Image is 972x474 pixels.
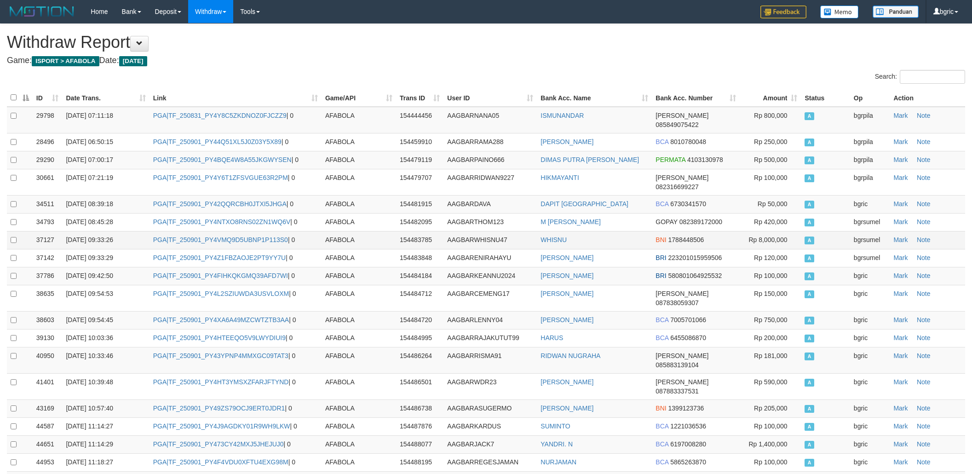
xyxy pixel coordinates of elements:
a: Mark [893,352,908,359]
td: AFABOLA [322,231,396,249]
img: MOTION_logo.png [7,5,77,18]
span: BCA [656,422,668,430]
span: [DATE] 06:50:15 [66,138,113,145]
a: Note [917,440,931,448]
span: 154486264 [400,352,432,359]
span: Copy 6455086870 to clipboard [670,334,706,341]
span: Rp 800,000 [754,112,787,119]
span: Rp 181,000 [754,352,787,359]
span: BCA [656,200,668,208]
span: 154479119 [400,156,432,163]
span: 154484184 [400,272,432,279]
td: bgric [850,285,890,311]
span: Copy 223201015959506 to clipboard [668,254,722,261]
a: PGA|TF_250901_PY49ZS79OCJ9ERT0JDR1 [153,405,285,412]
a: Mark [893,218,908,225]
th: Bank Acc. Name: activate to sort column ascending [537,89,652,107]
th: Action [890,89,965,107]
span: Copy 1788448506 to clipboard [668,236,704,243]
a: PGA|TF_250901_PY4XA6A49MZCWTZTB3AA [153,316,289,324]
span: 154482095 [400,218,432,225]
td: AFABOLA [322,107,396,133]
span: 154488077 [400,440,432,448]
td: AFABOLA [322,169,396,195]
td: | 0 [150,267,322,285]
span: 154479707 [400,174,432,181]
span: Accepted [805,201,814,208]
span: [PERSON_NAME] [656,174,708,181]
a: DAPIT [GEOGRAPHIC_DATA] [541,200,628,208]
td: bgric [850,329,890,347]
td: AFABOLA [322,417,396,435]
a: Note [917,422,931,430]
span: [DATE] 09:42:50 [66,272,113,279]
th: Game/API: activate to sort column ascending [322,89,396,107]
a: PGA|TF_250901_PY4Z1FBZAOJE2PT9YY7U [153,254,286,261]
a: Note [917,112,931,119]
a: PGA|TF_250901_PY4VMQ9D5UBNP1P113S0 [153,236,288,243]
span: AAGBARNANA05 [447,112,499,119]
a: Mark [893,200,908,208]
td: | 0 [150,195,322,213]
span: AAGBARTHOM123 [447,218,504,225]
td: AFABOLA [322,311,396,329]
span: AAGBARKARDUS [447,422,501,430]
span: [PERSON_NAME] [656,352,708,359]
a: NURJAMAN [541,458,576,466]
td: | 0 [150,311,322,329]
td: bgrpila [850,107,890,133]
span: [DATE] 11:14:27 [66,422,113,430]
td: bgrpila [850,169,890,195]
a: Note [917,272,931,279]
span: Copy 082316699227 to clipboard [656,183,698,191]
img: Feedback.jpg [760,6,806,18]
td: AFABOLA [322,267,396,285]
td: bgric [850,453,890,471]
a: Mark [893,272,908,279]
span: BCA [656,138,668,145]
span: 154484995 [400,334,432,341]
a: Mark [893,458,908,466]
td: AFABOLA [322,195,396,213]
th: Link: activate to sort column ascending [150,89,322,107]
a: [PERSON_NAME] [541,138,593,145]
a: PGA|TF_250901_PY42QQRCBH0JTXI5JHGA [153,200,287,208]
td: 29798 [33,107,63,133]
td: 29290 [33,151,63,169]
a: Mark [893,378,908,386]
span: [DATE] [119,56,147,66]
label: Search: [875,70,965,84]
span: Copy 7005701066 to clipboard [670,316,706,324]
span: Rp 100,000 [754,422,787,430]
td: AFABOLA [322,347,396,373]
span: [PERSON_NAME] [656,290,708,297]
td: | 0 [150,213,322,231]
span: Rp 50,000 [758,200,788,208]
td: bgric [850,311,890,329]
span: Copy 6730341570 to clipboard [670,200,706,208]
td: AFABOLA [322,133,396,151]
span: Accepted [805,441,814,449]
span: Accepted [805,379,814,387]
th: Bank Acc. Number: activate to sort column ascending [652,89,740,107]
span: 154487876 [400,422,432,430]
a: PGA|TF_250901_PY4L2SZIUWDA3USVLOXM [153,290,289,297]
td: bgric [850,417,890,435]
td: AFABOLA [322,399,396,417]
span: Accepted [805,112,814,120]
td: 38635 [33,285,63,311]
span: 154483848 [400,254,432,261]
td: | 0 [150,435,322,453]
td: | 0 [150,347,322,373]
span: [DATE] 07:21:19 [66,174,113,181]
a: Mark [893,236,908,243]
td: bgric [850,195,890,213]
span: 154486738 [400,405,432,412]
span: Copy 085883139104 to clipboard [656,361,698,369]
a: DIMAS PUTRA [PERSON_NAME] [541,156,639,163]
td: | 0 [150,329,322,347]
td: 34793 [33,213,63,231]
span: 154484712 [400,290,432,297]
span: Rp 100,000 [754,272,787,279]
td: 37142 [33,249,63,267]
